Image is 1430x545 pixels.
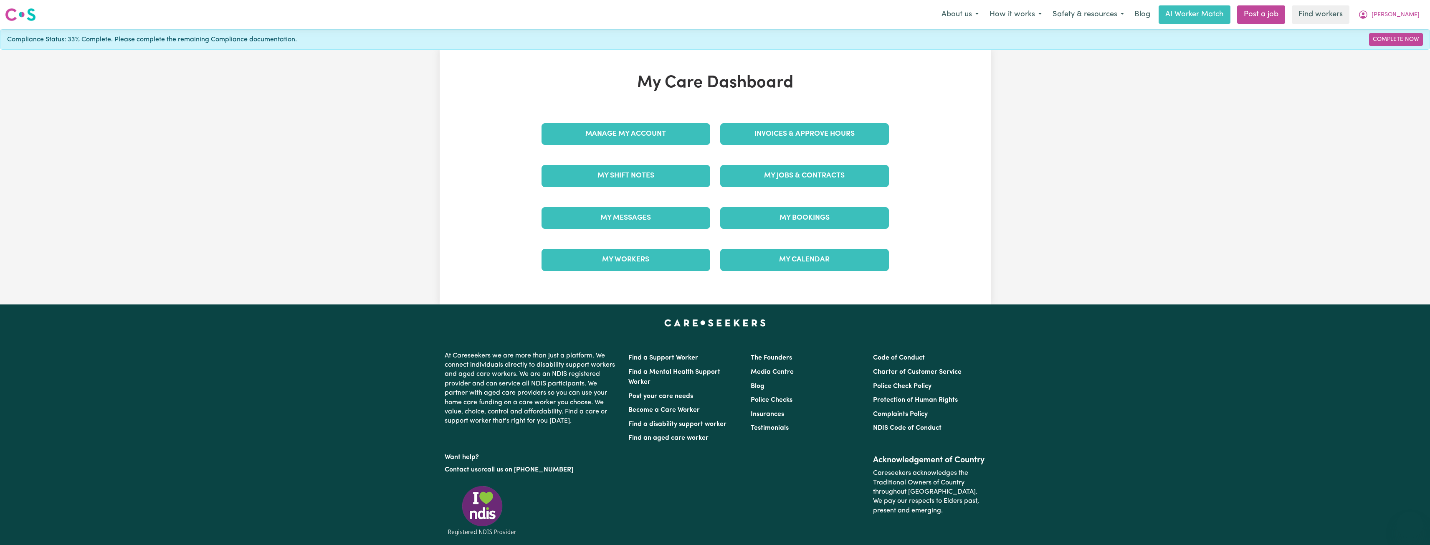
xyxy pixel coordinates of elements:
a: Find an aged care worker [628,435,709,441]
a: Police Check Policy [873,383,931,390]
a: Become a Care Worker [628,407,700,413]
a: Manage My Account [542,123,710,145]
a: My Messages [542,207,710,229]
a: Police Checks [751,397,792,403]
img: Careseekers logo [5,7,36,22]
a: call us on [PHONE_NUMBER] [484,466,573,473]
a: My Calendar [720,249,889,271]
a: Complaints Policy [873,411,928,418]
a: Insurances [751,411,784,418]
button: My Account [1353,6,1425,23]
a: Find a disability support worker [628,421,726,428]
a: My Bookings [720,207,889,229]
h2: Acknowledgement of Country [873,455,985,465]
img: Registered NDIS provider [445,484,520,537]
a: Blog [1129,5,1155,24]
span: [PERSON_NAME] [1372,10,1420,20]
a: NDIS Code of Conduct [873,425,942,431]
p: Careseekers acknowledges the Traditional Owners of Country throughout [GEOGRAPHIC_DATA]. We pay o... [873,465,985,519]
button: Safety & resources [1047,6,1129,23]
a: Find a Mental Health Support Worker [628,369,720,385]
a: Charter of Customer Service [873,369,962,375]
a: Media Centre [751,369,794,375]
a: My Shift Notes [542,165,710,187]
p: Want help? [445,449,618,462]
a: Invoices & Approve Hours [720,123,889,145]
span: Compliance Status: 33% Complete. Please complete the remaining Compliance documentation. [7,35,297,45]
a: My Workers [542,249,710,271]
a: AI Worker Match [1159,5,1230,24]
a: Careseekers home page [664,319,766,326]
a: Complete Now [1369,33,1423,46]
p: or [445,462,618,478]
button: About us [936,6,984,23]
a: Find workers [1292,5,1349,24]
a: Blog [751,383,764,390]
a: Contact us [445,466,478,473]
a: Post a job [1237,5,1285,24]
p: At Careseekers we are more than just a platform. We connect individuals directly to disability su... [445,348,618,429]
a: Post your care needs [628,393,693,400]
a: Testimonials [751,425,789,431]
a: Careseekers logo [5,5,36,24]
a: Code of Conduct [873,355,925,361]
a: Protection of Human Rights [873,397,958,403]
a: My Jobs & Contracts [720,165,889,187]
button: How it works [984,6,1047,23]
a: Find a Support Worker [628,355,698,361]
h1: My Care Dashboard [537,73,894,93]
a: The Founders [751,355,792,361]
iframe: Button to launch messaging window [1397,512,1423,538]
